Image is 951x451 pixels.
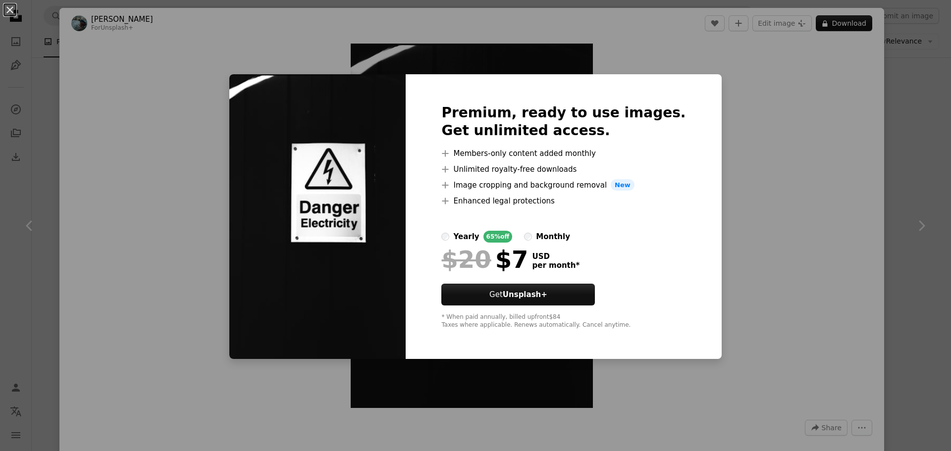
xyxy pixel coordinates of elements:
div: 65% off [483,231,513,243]
li: Image cropping and background removal [441,179,686,191]
input: yearly65%off [441,233,449,241]
span: USD [532,252,580,261]
span: $20 [441,247,491,272]
li: Unlimited royalty-free downloads [441,163,686,175]
li: Members-only content added monthly [441,148,686,159]
span: per month * [532,261,580,270]
strong: Unsplash+ [503,290,547,299]
div: monthly [536,231,570,243]
div: $7 [441,247,528,272]
input: monthly [524,233,532,241]
div: * When paid annually, billed upfront $84 Taxes where applicable. Renews automatically. Cancel any... [441,313,686,329]
h2: Premium, ready to use images. Get unlimited access. [441,104,686,140]
button: GetUnsplash+ [441,284,595,305]
span: New [611,179,634,191]
div: yearly [453,231,479,243]
li: Enhanced legal protections [441,195,686,207]
img: premium_photo-1756309105870-8399b7cce87b [229,74,406,359]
